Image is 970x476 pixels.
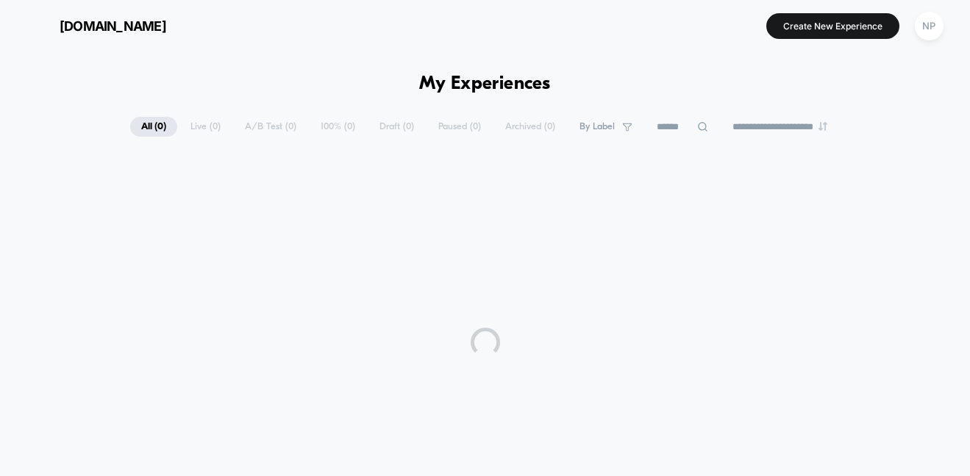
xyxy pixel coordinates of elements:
[60,18,166,34] span: [DOMAIN_NAME]
[419,73,551,95] h1: My Experiences
[766,13,899,39] button: Create New Experience
[819,122,827,131] img: end
[22,14,171,37] button: [DOMAIN_NAME]
[910,11,948,41] button: NP
[915,12,944,40] div: NP
[130,117,177,137] span: All ( 0 )
[579,121,615,132] span: By Label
